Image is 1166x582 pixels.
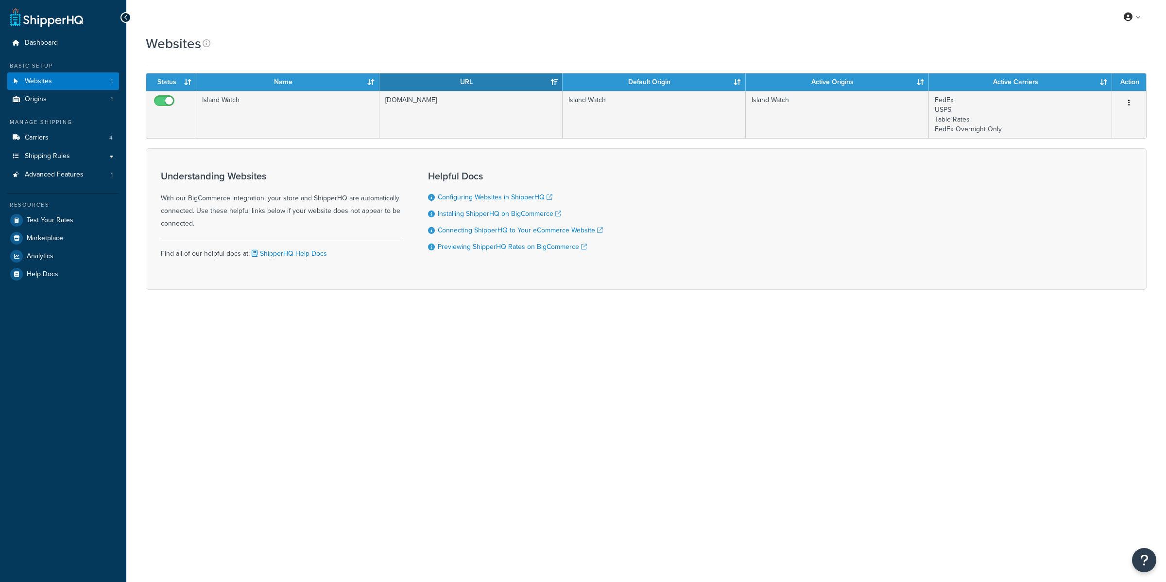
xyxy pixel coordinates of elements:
span: Shipping Rules [25,152,70,160]
li: Origins [7,90,119,108]
li: Carriers [7,129,119,147]
span: 4 [109,134,113,142]
a: ShipperHQ Help Docs [250,248,327,259]
div: With our BigCommerce integration, your store and ShipperHQ are automatically connected. Use these... [161,171,404,230]
div: Basic Setup [7,62,119,70]
a: ShipperHQ Home [10,7,83,27]
span: 1 [111,171,113,179]
td: Island Watch [746,91,929,138]
a: Configuring Websites in ShipperHQ [438,192,552,202]
span: Marketplace [27,234,63,243]
a: Previewing ShipperHQ Rates on BigCommerce [438,242,587,252]
a: Installing ShipperHQ on BigCommerce [438,209,561,219]
td: Island Watch [196,91,379,138]
th: Name: activate to sort column ascending [196,73,379,91]
span: Dashboard [25,39,58,47]
th: Status: activate to sort column ascending [146,73,196,91]
span: Websites [25,77,52,86]
li: Websites [7,72,119,90]
h1: Websites [146,34,201,53]
td: [DOMAIN_NAME] [379,91,563,138]
span: Advanced Features [25,171,84,179]
td: FedEx USPS Table Rates FedEx Overnight Only [929,91,1112,138]
span: Origins [25,95,47,104]
li: Advanced Features [7,166,119,184]
span: Analytics [27,252,53,261]
th: Action [1112,73,1146,91]
div: Resources [7,201,119,209]
td: Island Watch [563,91,746,138]
a: Websites 1 [7,72,119,90]
a: Marketplace [7,229,119,247]
th: Default Origin: activate to sort column ascending [563,73,746,91]
a: Test Your Rates [7,212,119,229]
span: 1 [111,95,113,104]
a: Advanced Features 1 [7,166,119,184]
h3: Understanding Websites [161,171,404,181]
a: Connecting ShipperHQ to Your eCommerce Website [438,225,603,235]
th: URL: activate to sort column ascending [379,73,563,91]
a: Dashboard [7,34,119,52]
th: Active Carriers: activate to sort column ascending [929,73,1112,91]
a: Carriers 4 [7,129,119,147]
span: Test Your Rates [27,216,73,225]
button: Open Resource Center [1132,548,1156,572]
a: Analytics [7,247,119,265]
a: Origins 1 [7,90,119,108]
th: Active Origins: activate to sort column ascending [746,73,929,91]
span: Help Docs [27,270,58,279]
div: Find all of our helpful docs at: [161,240,404,260]
a: Help Docs [7,265,119,283]
div: Manage Shipping [7,118,119,126]
span: Carriers [25,134,49,142]
span: 1 [111,77,113,86]
a: Shipping Rules [7,147,119,165]
h3: Helpful Docs [428,171,603,181]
